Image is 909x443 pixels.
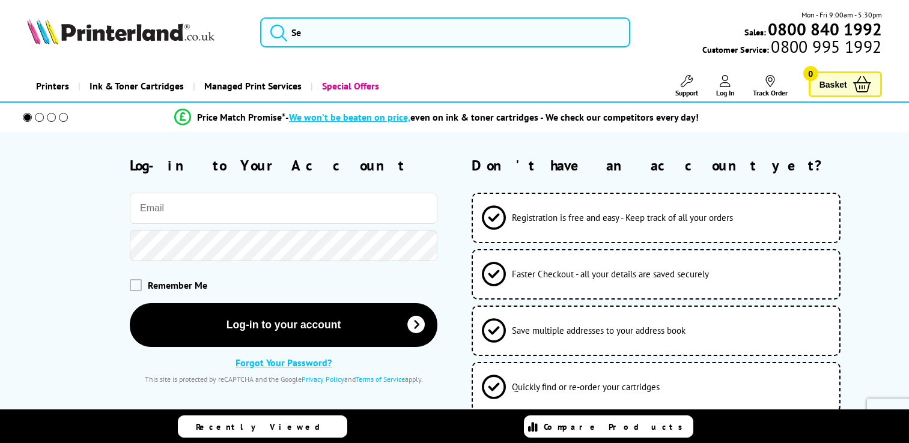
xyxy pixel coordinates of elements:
span: 0 [803,66,818,81]
a: Compare Products [524,415,693,438]
li: modal_Promise [6,107,867,128]
button: Log-in to your account [130,303,437,347]
span: 0800 995 1992 [769,41,881,52]
a: Forgot Your Password? [236,357,332,369]
span: Registration is free and easy - Keep track of all your orders [512,212,733,223]
span: Recently Viewed [196,421,332,432]
a: Track Order [753,75,788,97]
h2: Log-in to Your Account [130,156,437,175]
span: Sales: [744,26,766,38]
span: Compare Products [544,421,689,432]
a: Terms of Service [356,375,405,384]
span: Quickly find or re-order your cartridges [512,381,660,393]
a: Printerland Logo [27,18,245,47]
input: Se [260,17,630,47]
span: Price Match Promise* [197,111,285,123]
a: Printers [27,71,78,101]
div: This site is protected by reCAPTCHA and the Google and apply. [130,375,437,384]
a: Support [675,75,698,97]
h2: Don't have an account yet? [472,156,882,175]
span: Log In [716,88,735,97]
img: Printerland Logo [27,18,214,44]
span: Ink & Toner Cartridges [90,71,184,101]
a: Privacy Policy [302,375,344,384]
a: Managed Print Services [193,71,311,101]
span: Remember Me [148,279,207,291]
b: 0800 840 1992 [768,18,882,40]
a: 0800 840 1992 [766,23,882,35]
a: Log In [716,75,735,97]
span: Mon - Fri 9:00am - 5:30pm [801,9,882,20]
input: Email [130,193,437,224]
div: - even on ink & toner cartridges - We check our competitors every day! [285,111,699,123]
span: Faster Checkout - all your details are saved securely [512,268,709,280]
span: We won’t be beaten on price, [289,111,410,123]
span: Support [675,88,698,97]
a: Special Offers [311,71,388,101]
a: Basket 0 [809,71,882,97]
a: Recently Viewed [178,415,347,438]
span: Basket [819,76,847,92]
a: Ink & Toner Cartridges [78,71,193,101]
span: Customer Service: [702,41,881,55]
span: Save multiple addresses to your address book [512,325,686,336]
